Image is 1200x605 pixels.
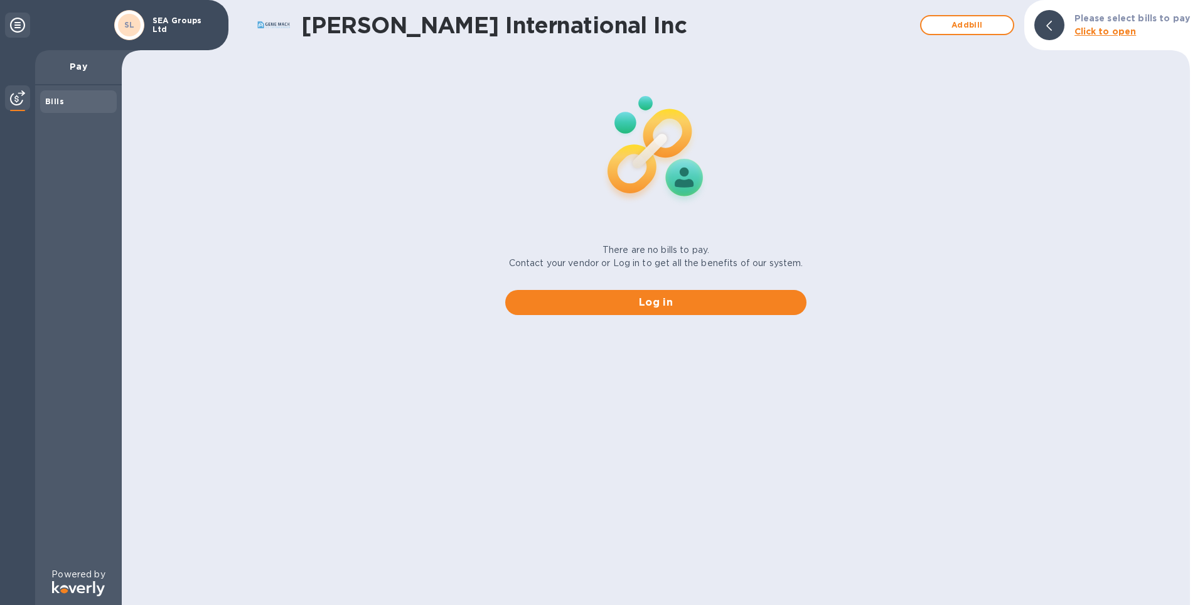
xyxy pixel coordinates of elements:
h1: [PERSON_NAME] International Inc [301,12,914,38]
p: SEA Groups Ltd [153,16,215,34]
b: SL [124,20,135,29]
p: There are no bills to pay. Contact your vendor or Log in to get all the benefits of our system. [509,244,803,270]
span: Log in [515,295,796,310]
p: Pay [45,60,112,73]
b: Bills [45,97,64,106]
button: Addbill [920,15,1014,35]
span: Add bill [931,18,1003,33]
p: Powered by [51,568,105,581]
button: Log in [505,290,806,315]
b: Please select bills to pay [1074,13,1190,23]
img: Logo [52,581,105,596]
b: Click to open [1074,26,1137,36]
